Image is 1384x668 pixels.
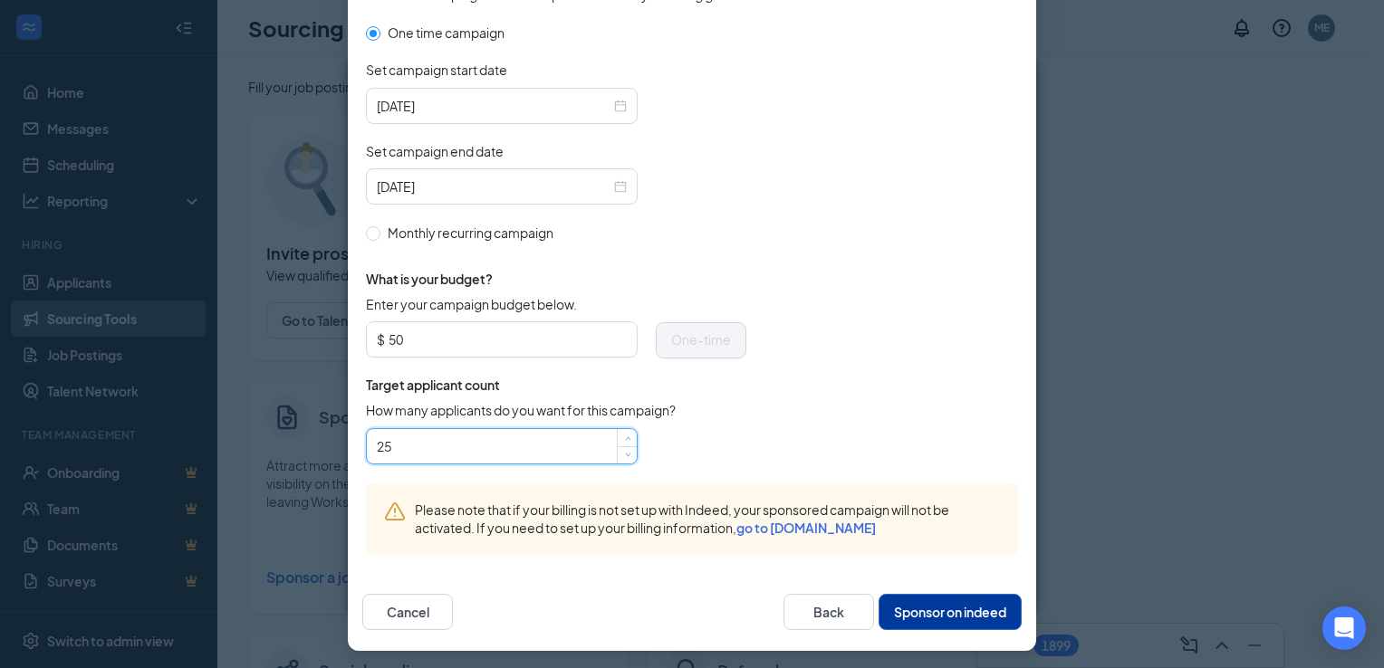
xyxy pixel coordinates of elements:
[622,433,633,444] span: up
[380,223,561,243] span: Monthly recurring campaign
[366,401,676,419] span: How many applicants do you want for this campaign?
[617,429,637,446] span: Increase Value
[362,594,453,630] button: Cancel
[736,520,876,536] a: go to [DOMAIN_NAME]
[671,331,731,348] span: One-time
[366,376,746,394] span: Target applicant count
[1322,606,1366,650] div: Open Intercom Messenger
[377,177,610,196] input: 2025-09-01
[366,142,504,160] span: Set campaign end date
[783,594,874,630] button: Back
[380,23,512,43] span: One time campaign
[622,450,633,461] span: down
[366,61,507,79] span: Set campaign start date
[377,96,610,116] input: 2025-08-26
[366,270,746,288] span: What is your budget?
[617,446,637,463] span: Decrease Value
[377,326,385,353] span: $
[384,501,406,522] svg: Warning
[366,295,577,313] span: Enter your campaign budget below.
[415,501,1000,537] span: Please note that if your billing is not set up with Indeed, your sponsored campaign will not be a...
[879,594,1022,630] button: Sponsor on indeed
